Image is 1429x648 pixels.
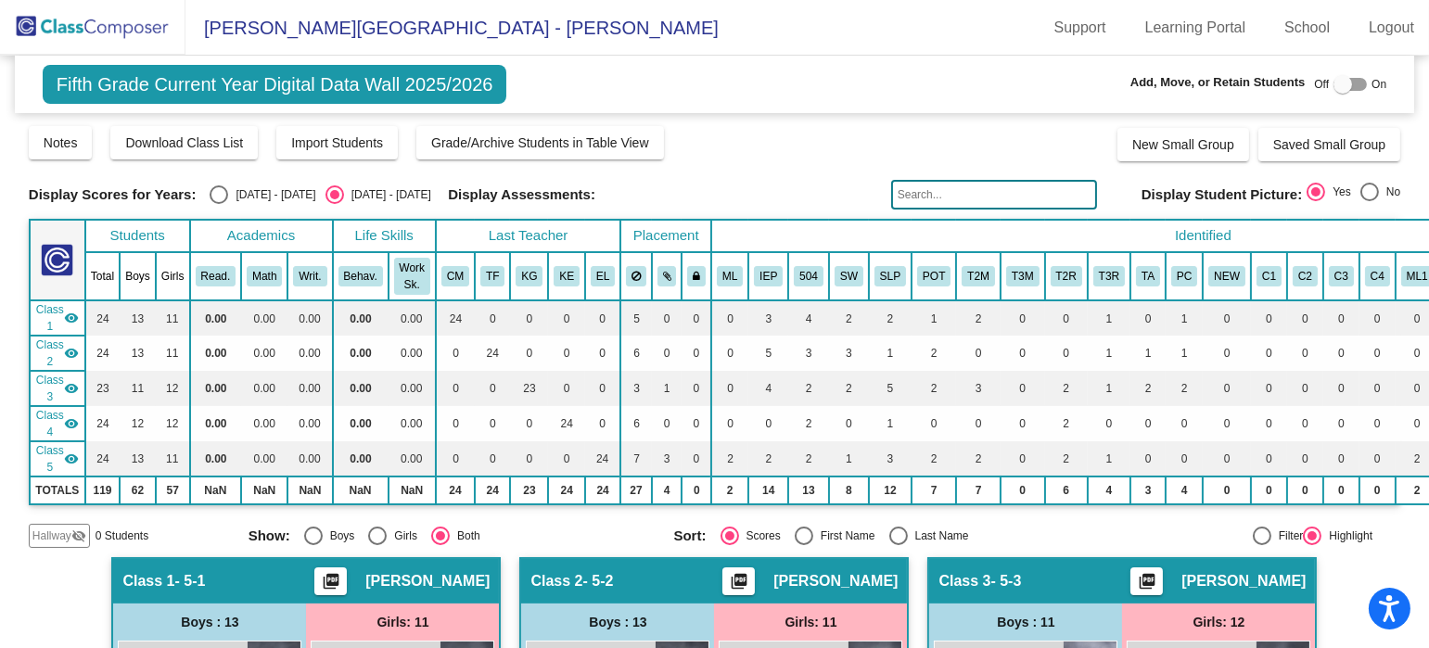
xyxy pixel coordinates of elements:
td: 0.00 [287,300,332,336]
td: 0.00 [190,300,242,336]
td: 0 [1287,406,1323,441]
th: Christine Muhr [436,252,475,300]
td: 0.00 [287,441,332,476]
th: Theresa Fowler [475,252,510,300]
button: T2R [1051,266,1082,286]
td: 4 [748,371,788,406]
td: 1 [829,441,869,476]
span: Class 1 [36,301,64,335]
td: 0 [748,406,788,441]
td: 13 [120,300,156,336]
td: 1 [1088,371,1130,406]
button: New Small Group [1117,128,1249,161]
td: 0.00 [333,371,389,406]
td: 0 [682,300,711,336]
td: 0.00 [241,336,287,371]
span: On [1372,76,1386,93]
th: Keep away students [620,252,652,300]
button: EL [591,266,615,286]
button: T2M [962,266,995,286]
span: Class 5 [36,442,64,476]
th: Keep with students [652,252,683,300]
td: 0 [1323,300,1359,336]
mat-icon: visibility [64,346,79,361]
th: Katie Galvin [510,252,548,300]
td: 0 [1251,336,1287,371]
td: 1 [1088,300,1130,336]
button: Behav. [338,266,383,286]
td: NaN [333,476,389,504]
td: 0 [1001,441,1045,476]
td: NaN [287,476,332,504]
button: Print Students Details [722,567,755,595]
th: Kris Edstrom [548,252,585,300]
span: Display Assessments: [448,186,595,203]
td: 0 [1287,300,1323,336]
td: 0 [1287,371,1323,406]
td: 0 [1130,441,1166,476]
td: 7 [620,441,652,476]
th: Social Work Support [829,252,869,300]
td: 0 [1001,336,1045,371]
td: 0.00 [389,300,436,336]
td: 24 [475,336,510,371]
td: 0 [1287,336,1323,371]
td: 1 [1166,300,1203,336]
td: 0.00 [287,371,332,406]
mat-icon: visibility [64,381,79,396]
button: T3M [1006,266,1040,286]
td: 0 [682,371,711,406]
td: 24 [475,476,510,504]
td: 0 [1166,406,1203,441]
td: 0 [1130,406,1166,441]
td: 0 [1203,336,1251,371]
td: 0 [1088,406,1130,441]
td: 0 [510,336,548,371]
button: C4 [1365,266,1390,286]
td: 23 [85,371,120,406]
td: 0 [682,441,711,476]
td: 3 [956,371,1001,406]
td: 0 [548,441,585,476]
td: 0.00 [190,336,242,371]
th: T3 Math Intervention [1001,252,1045,300]
span: Display Scores for Years: [29,186,197,203]
td: 24 [436,300,475,336]
td: Emilee Lim - 5-5 [30,441,85,476]
button: Print Students Details [314,567,347,595]
span: Class 2 [36,337,64,370]
td: 0 [475,441,510,476]
td: 2 [956,300,1001,336]
td: TOTALS [30,476,85,504]
td: 24 [585,476,620,504]
td: 0.00 [241,300,287,336]
td: 0 [548,300,585,336]
td: 0 [1203,371,1251,406]
td: 0.00 [333,336,389,371]
td: 2 [829,371,869,406]
td: 0 [1359,371,1396,406]
td: 0 [1287,441,1323,476]
button: C2 [1293,266,1318,286]
td: 0.00 [190,371,242,406]
th: Boys [120,252,156,300]
div: [DATE] - [DATE] [344,186,431,203]
td: 0 [1001,300,1045,336]
td: 2 [1045,371,1088,406]
th: Cluster 1 [1251,252,1287,300]
button: Work Sk. [394,258,430,295]
td: 0 [652,336,683,371]
td: 1 [1088,441,1130,476]
td: 4 [788,300,829,336]
td: NaN [190,476,242,504]
td: 0.00 [287,406,332,441]
td: 0 [510,300,548,336]
td: 2 [829,300,869,336]
td: 0 [475,406,510,441]
td: 0 [436,441,475,476]
td: 2 [1166,371,1203,406]
td: 0 [436,371,475,406]
button: 504 [794,266,823,286]
td: 0 [1130,300,1166,336]
td: 0 [1359,441,1396,476]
